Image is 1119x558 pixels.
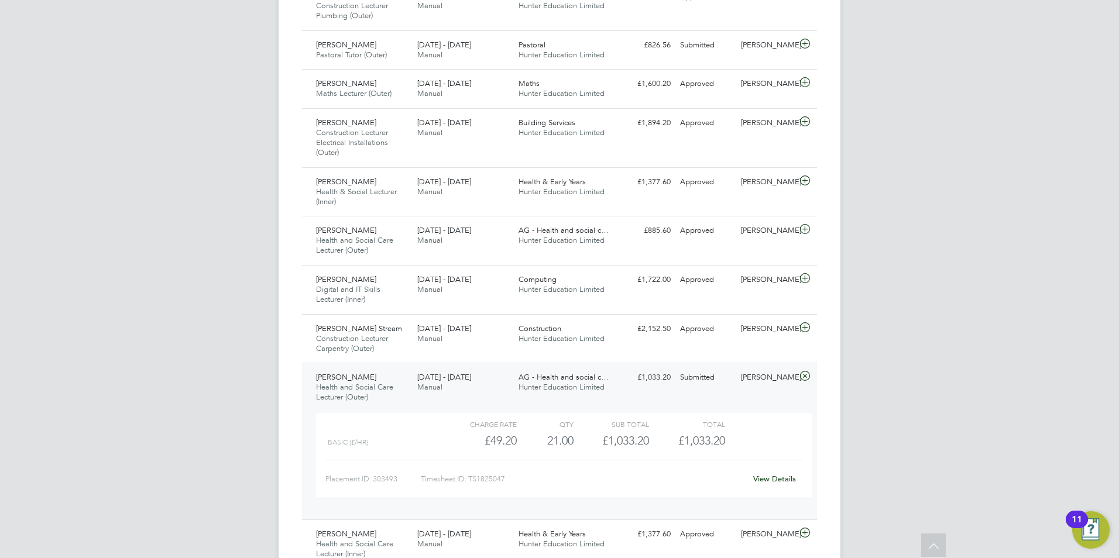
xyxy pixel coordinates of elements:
[417,284,442,294] span: Manual
[519,372,609,382] span: AG - Health and social c…
[328,438,368,446] span: Basic (£/HR)
[675,173,736,192] div: Approved
[441,431,517,450] div: £49.20
[517,417,574,431] div: QTY
[421,470,746,488] div: Timesheet ID: TS1825047
[316,177,376,187] span: [PERSON_NAME]
[417,539,442,549] span: Manual
[417,235,442,245] span: Manual
[675,113,736,133] div: Approved
[519,88,605,98] span: Hunter Education Limited
[417,225,471,235] span: [DATE] - [DATE]
[316,529,376,539] span: [PERSON_NAME]
[316,284,380,304] span: Digital and IT Skills Lecturer (Inner)
[519,284,605,294] span: Hunter Education Limited
[316,118,376,128] span: [PERSON_NAME]
[417,40,471,50] span: [DATE] - [DATE]
[316,382,393,402] span: Health and Social Care Lecturer (Outer)
[519,382,605,392] span: Hunter Education Limited
[615,270,675,290] div: £1,722.00
[675,368,736,387] div: Submitted
[736,368,797,387] div: [PERSON_NAME]
[615,74,675,94] div: £1,600.20
[417,323,471,333] span: [DATE] - [DATE]
[316,333,388,353] span: Construction Lecturer Carpentry (Outer)
[736,319,797,339] div: [PERSON_NAME]
[519,539,605,549] span: Hunter Education Limited
[615,221,675,240] div: £885.60
[316,225,376,235] span: [PERSON_NAME]
[519,274,557,284] span: Computing
[417,187,442,197] span: Manual
[736,221,797,240] div: [PERSON_NAME]
[675,270,736,290] div: Approved
[519,128,605,137] span: Hunter Education Limited
[316,50,387,60] span: Pastoral Tutor (Outer)
[316,40,376,50] span: [PERSON_NAME]
[417,78,471,88] span: [DATE] - [DATE]
[615,319,675,339] div: £2,152.50
[615,173,675,192] div: £1,377.60
[316,78,376,88] span: [PERSON_NAME]
[736,113,797,133] div: [PERSON_NAME]
[316,1,388,20] span: Construction Lecturer Plumbing (Outer)
[417,177,471,187] span: [DATE] - [DATE]
[1072,519,1082,535] div: 11
[316,235,393,255] span: Health and Social Care Lecturer (Outer)
[519,235,605,245] span: Hunter Education Limited
[519,187,605,197] span: Hunter Education Limited
[316,128,388,157] span: Construction Lecturer Electrical Installations (Outer)
[325,470,421,488] div: Placement ID: 303493
[519,333,605,343] span: Hunter Education Limited
[417,274,471,284] span: [DATE] - [DATE]
[675,74,736,94] div: Approved
[441,417,517,431] div: Charge rate
[675,221,736,240] div: Approved
[316,323,402,333] span: [PERSON_NAME] Stream
[517,431,574,450] div: 21.00
[519,177,586,187] span: Health & Early Years
[417,372,471,382] span: [DATE] - [DATE]
[316,274,376,284] span: [PERSON_NAME]
[736,270,797,290] div: [PERSON_NAME]
[519,40,545,50] span: Pastoral
[519,118,575,128] span: Building Services
[1072,511,1110,549] button: Open Resource Center, 11 new notifications
[417,88,442,98] span: Manual
[736,74,797,94] div: [PERSON_NAME]
[615,36,675,55] div: £826.56
[417,333,442,343] span: Manual
[615,525,675,544] div: £1,377.60
[675,36,736,55] div: Submitted
[519,78,540,88] span: Maths
[316,187,397,206] span: Health & Social Lecturer (Inner)
[736,525,797,544] div: [PERSON_NAME]
[615,368,675,387] div: £1,033.20
[736,36,797,55] div: [PERSON_NAME]
[519,225,609,235] span: AG - Health and social c…
[574,417,649,431] div: Sub Total
[519,323,561,333] span: Construction
[417,118,471,128] span: [DATE] - [DATE]
[417,128,442,137] span: Manual
[678,433,725,447] span: £1,033.20
[574,431,649,450] div: £1,033.20
[417,50,442,60] span: Manual
[417,382,442,392] span: Manual
[649,417,725,431] div: Total
[675,525,736,544] div: Approved
[316,88,392,98] span: Maths Lecturer (Outer)
[675,319,736,339] div: Approved
[615,113,675,133] div: £1,894.20
[519,529,586,539] span: Health & Early Years
[316,372,376,382] span: [PERSON_NAME]
[417,529,471,539] span: [DATE] - [DATE]
[417,1,442,11] span: Manual
[519,50,605,60] span: Hunter Education Limited
[753,474,796,484] a: View Details
[736,173,797,192] div: [PERSON_NAME]
[519,1,605,11] span: Hunter Education Limited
